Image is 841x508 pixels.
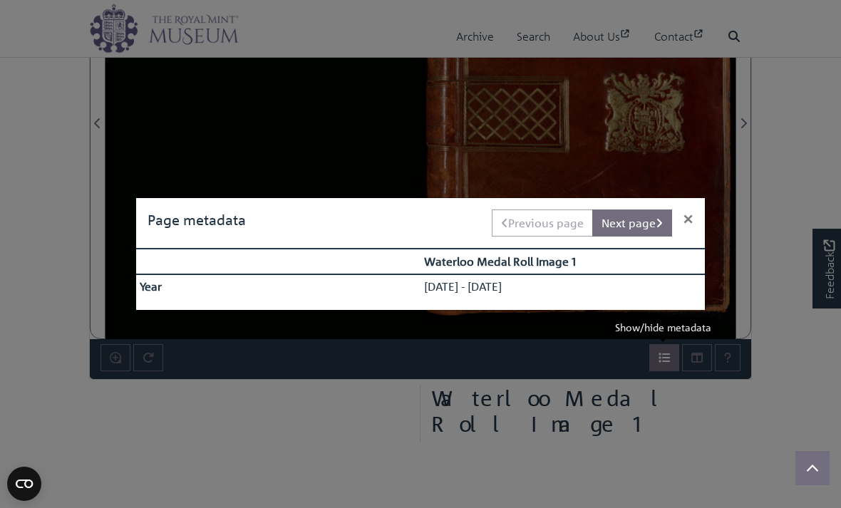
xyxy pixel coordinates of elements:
button: Previous page [492,209,593,237]
td: [DATE] - [DATE] [420,274,705,299]
button: Close [672,198,705,238]
th: Waterloo Medal Roll Image 1 [420,249,705,274]
button: Next page [592,209,672,237]
span: × [683,207,693,229]
button: Scroll to top [795,451,830,485]
div: Show/hide metadata [609,317,717,338]
button: Open CMP widget [7,467,41,501]
h4: Page metadata [148,209,246,231]
th: Year [136,274,420,299]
